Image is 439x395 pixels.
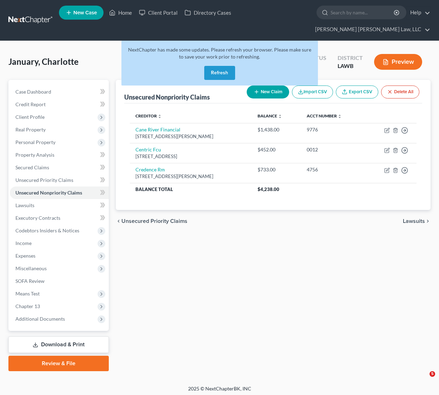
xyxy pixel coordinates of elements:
span: Chapter 13 [15,303,40,309]
div: [STREET_ADDRESS] [135,153,246,160]
button: Refresh [204,66,235,80]
span: January, Charlotte [8,56,79,67]
i: unfold_more [278,114,282,118]
span: Lawsuits [15,202,34,208]
div: 4756 [307,166,359,173]
a: Export CSV [336,86,378,98]
button: Import CSV [292,86,333,98]
th: Balance Total [130,183,252,196]
div: 0012 [307,146,359,153]
span: Case Dashboard [15,89,51,95]
a: Help [407,6,430,19]
a: Unsecured Priority Claims [10,174,109,186]
a: Cane River Financial [135,127,180,132]
span: Codebtors Insiders & Notices [15,227,79,233]
i: unfold_more [158,114,162,118]
a: Creditor unfold_more [135,113,162,118]
span: Miscellaneous [15,265,47,271]
a: Download & Print [8,336,109,353]
div: Unsecured Nonpriority Claims [124,93,210,101]
a: Property Analysis [10,149,109,161]
a: Credit Report [10,98,109,111]
span: Expenses [15,253,35,259]
span: Unsecured Priority Claims [15,177,73,183]
iframe: Intercom live chat [415,371,432,388]
span: Executory Contracts [15,215,60,221]
a: Unsecured Nonpriority Claims [10,186,109,199]
span: Additional Documents [15,316,65,322]
a: Directory Cases [181,6,235,19]
button: Preview [374,54,422,70]
span: $4,238.00 [258,186,279,192]
span: Lawsuits [403,218,425,224]
a: Centric Fcu [135,147,161,152]
a: Credence Rm [135,166,165,172]
a: Acct Number unfold_more [307,113,342,118]
span: Unsecured Priority Claims [121,218,187,224]
input: Search by name... [331,6,395,19]
div: [STREET_ADDRESS][PERSON_NAME] [135,133,246,140]
span: Personal Property [15,139,55,145]
a: Secured Claims [10,161,109,174]
a: Client Portal [135,6,181,19]
span: 5 [430,371,435,377]
div: $452.00 [258,146,295,153]
div: $1,438.00 [258,126,295,133]
span: New Case [73,10,97,15]
div: [STREET_ADDRESS][PERSON_NAME] [135,173,246,180]
div: LAWB [338,62,363,70]
a: [PERSON_NAME] [PERSON_NAME] Law, LLC [312,23,430,36]
span: Real Property [15,127,46,132]
i: chevron_right [425,218,431,224]
i: unfold_more [338,114,342,118]
div: $733.00 [258,166,295,173]
a: SOFA Review [10,275,109,287]
span: Means Test [15,291,40,297]
div: District [338,54,363,62]
span: Client Profile [15,114,45,120]
a: Lawsuits [10,199,109,212]
a: Executory Contracts [10,212,109,224]
span: NextChapter has made some updates. Please refresh your browser. Please make sure to save your wor... [128,47,311,60]
span: Secured Claims [15,164,49,170]
span: Property Analysis [15,152,54,158]
span: SOFA Review [15,278,45,284]
button: Lawsuits chevron_right [403,218,431,224]
button: Delete All [381,86,419,98]
button: chevron_left Unsecured Priority Claims [116,218,187,224]
a: Review & File [8,356,109,371]
a: Case Dashboard [10,86,109,98]
span: Income [15,240,32,246]
span: Credit Report [15,101,46,107]
a: Balance unfold_more [258,113,282,118]
button: New Claim [247,86,289,98]
span: Unsecured Nonpriority Claims [15,190,82,196]
i: chevron_left [116,218,121,224]
div: 9776 [307,126,359,133]
a: Home [106,6,135,19]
